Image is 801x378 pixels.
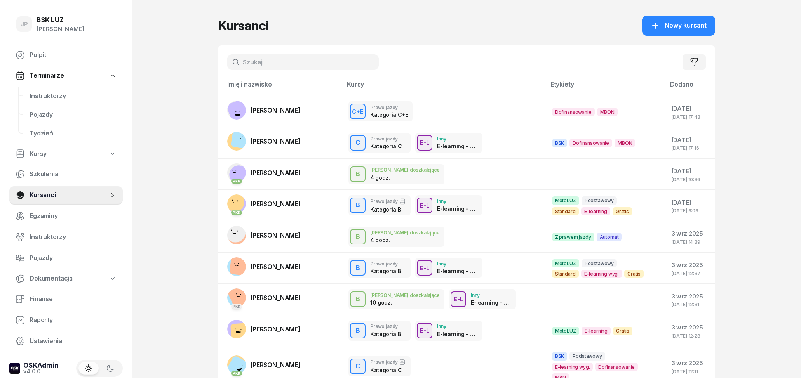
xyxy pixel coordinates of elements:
[370,136,402,141] div: Prawo jazdy
[9,363,20,374] img: logo-xs-dark@2x.png
[23,369,59,374] div: v4.0.0
[437,261,477,266] div: Inny
[672,104,709,114] div: [DATE]
[227,257,300,276] a: [PERSON_NAME]
[370,105,408,110] div: Prawo jazdy
[227,132,300,151] a: [PERSON_NAME]
[370,359,406,365] div: Prawo jazdy
[23,124,123,143] a: Tydzień
[672,358,709,368] div: 3 wrz 2025
[437,324,477,329] div: Inny
[251,263,300,270] span: [PERSON_NAME]
[582,327,611,335] span: E-learning
[350,198,366,213] button: B
[353,230,363,243] div: B
[30,232,117,242] span: Instruktorzy
[552,270,579,278] span: Standard
[350,291,366,307] button: B
[672,260,709,270] div: 3 wrz 2025
[350,260,366,276] button: B
[552,139,568,147] span: BSK
[30,149,47,159] span: Kursy
[672,271,709,276] div: [DATE] 12:37
[30,294,117,304] span: Finanse
[672,302,709,307] div: [DATE] 12:31
[9,270,123,288] a: Dokumentacja
[417,260,432,276] button: E-L
[665,21,707,31] span: Nowy kursant
[672,323,709,333] div: 3 wrz 2025
[613,327,632,335] span: Gratis
[352,360,363,373] div: C
[350,229,366,244] button: B
[672,333,709,338] div: [DATE] 12:28
[672,177,709,182] div: [DATE] 10:36
[597,108,618,116] span: MBON
[672,114,709,120] div: [DATE] 17:43
[370,261,401,266] div: Prawo jazdy
[552,327,579,335] span: MotoLUZ
[349,107,367,116] div: C+E
[370,111,408,118] div: Kategoria C+E
[30,71,64,81] span: Terminarze
[350,104,366,119] button: C+E
[417,198,432,213] button: E-L
[370,367,406,373] div: Kategoria C
[9,332,123,350] a: Ustawienia
[552,233,594,241] span: Z prawem jazdy
[251,137,300,145] span: [PERSON_NAME]
[350,166,366,182] button: B
[672,229,709,239] div: 3 wrz 2025
[672,135,709,145] div: [DATE]
[30,315,117,325] span: Raporty
[37,24,84,34] div: [PERSON_NAME]
[437,136,477,141] div: Inny
[370,230,440,235] div: [PERSON_NAME] doszkalające
[231,304,242,309] div: PKK
[227,355,300,374] a: PKK[PERSON_NAME]
[615,139,635,147] span: MBON
[227,194,300,213] a: PKK[PERSON_NAME]
[437,143,477,149] div: E-learning - 90 dni
[672,239,709,244] div: [DATE] 14:39
[642,16,715,36] button: Nowy kursant
[9,46,123,64] a: Pulpit
[30,336,117,346] span: Ustawienia
[9,145,123,163] a: Kursy
[9,207,123,225] a: Egzaminy
[231,210,242,215] div: PKK
[353,324,363,337] div: B
[370,206,406,213] div: Kategoria B
[9,249,123,267] a: Pojazdy
[581,270,622,278] span: E-learning wyg.
[370,198,406,205] div: Prawo jazdy
[672,208,709,213] div: [DATE] 9:09
[9,186,123,205] a: Kursanci
[672,369,709,374] div: [DATE] 12:11
[251,106,300,114] span: [PERSON_NAME]
[437,268,477,274] div: E-learning - 90 dni
[251,231,300,239] span: [PERSON_NAME]
[23,87,123,106] a: Instruktorzy
[417,201,432,210] div: E-L
[30,274,73,284] span: Dokumentacja
[370,167,440,172] div: [PERSON_NAME] doszkalające
[552,363,593,371] span: E-learning wyg.
[451,294,466,304] div: E-L
[342,79,546,96] th: Kursy
[370,293,440,298] div: [PERSON_NAME] doszkalające
[227,163,300,182] a: PKK[PERSON_NAME]
[30,169,117,179] span: Szkolenia
[595,363,638,371] span: Dofinansowanie
[353,199,363,212] div: B
[613,207,632,215] span: Gratis
[30,91,117,101] span: Instruktorzy
[353,262,363,275] div: B
[552,196,579,205] span: MotoLUZ
[370,324,401,329] div: Prawo jazdy
[370,237,411,243] div: 4 godz.
[417,326,432,335] div: E-L
[30,253,117,263] span: Pojazdy
[251,200,300,208] span: [PERSON_NAME]
[417,138,432,147] div: E-L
